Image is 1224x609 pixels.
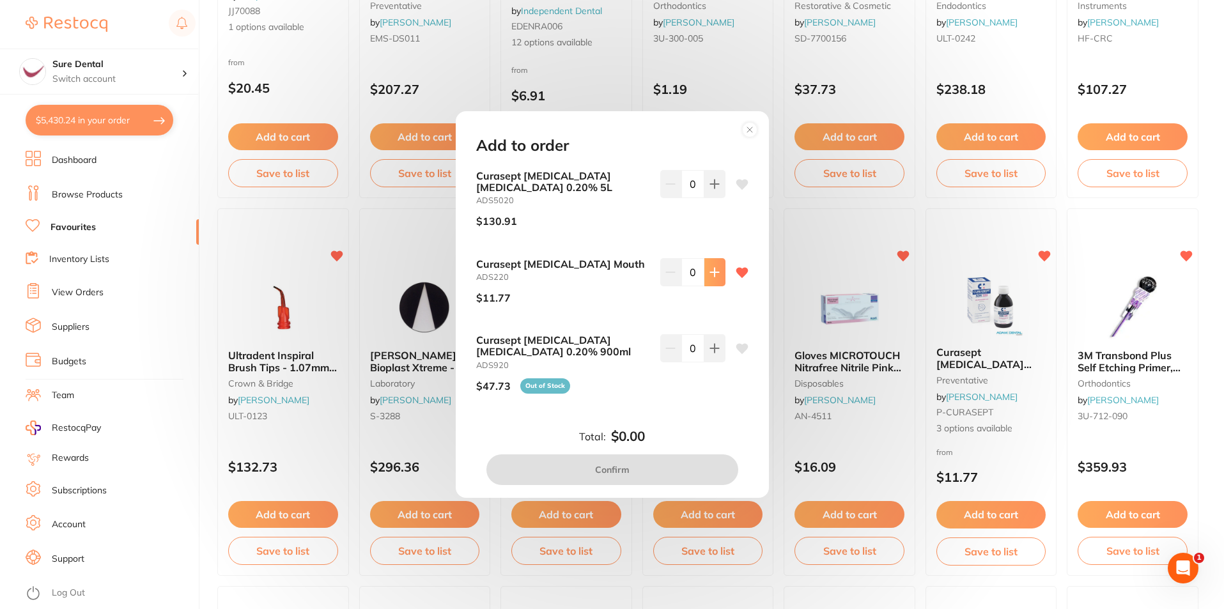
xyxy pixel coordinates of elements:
p: $11.77 [476,292,511,304]
small: ADS920 [476,360,650,370]
p: $47.73 [476,380,511,392]
b: Curasept [MEDICAL_DATA] [MEDICAL_DATA] 0.20% 5L [476,170,650,194]
h2: Add to order [476,137,569,155]
span: 1 [1194,553,1204,563]
label: Total: [579,431,606,442]
b: Curasept [MEDICAL_DATA] [MEDICAL_DATA] 0.20% 900ml [476,334,650,358]
b: $0.00 [611,429,645,444]
p: $130.91 [476,215,517,227]
b: Curasept [MEDICAL_DATA] Mouth [476,258,650,270]
span: Out of Stock [520,378,570,394]
button: Confirm [486,454,738,485]
small: ADS220 [476,272,650,282]
small: ADS5020 [476,196,650,205]
iframe: Intercom live chat [1168,553,1198,583]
